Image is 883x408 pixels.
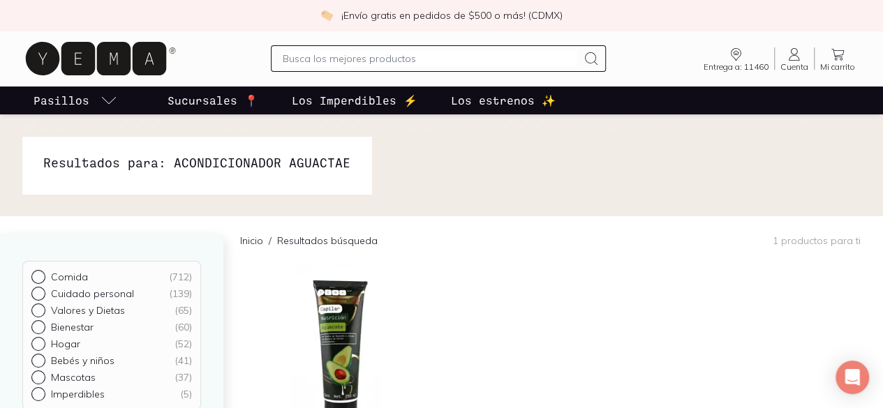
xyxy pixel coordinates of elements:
div: ( 60 ) [175,321,192,333]
div: ( 65 ) [175,304,192,317]
div: ( 52 ) [175,338,192,350]
span: Cuenta [780,63,808,71]
img: check [320,9,333,22]
p: Resultados búsqueda [277,234,378,248]
p: 1 productos para ti [773,234,861,247]
h1: Resultados para: ACONDICIONADOR AGUACTAE [43,153,350,172]
div: ( 37 ) [175,371,192,384]
a: Mi carrito [815,46,861,71]
div: ( 5 ) [180,388,192,400]
p: Cuidado personal [51,287,134,300]
p: Mascotas [51,371,96,384]
p: Los Imperdibles ⚡️ [292,92,417,109]
span: / [263,234,277,248]
p: Comida [51,271,88,283]
a: Inicio [240,234,263,247]
a: pasillo-todos-link [31,86,120,114]
span: Entrega a: 11460 [704,63,769,71]
p: ¡Envío gratis en pedidos de $500 o más! (CDMX) [341,8,563,22]
p: Pasillos [34,92,89,109]
input: Busca los mejores productos [283,50,577,67]
a: Los Imperdibles ⚡️ [289,86,420,114]
a: Los estrenos ✨ [448,86,558,114]
p: Los estrenos ✨ [451,92,556,109]
a: Cuenta [775,46,814,71]
p: Hogar [51,338,80,350]
p: Bienestar [51,321,94,333]
a: Sucursales 📍 [165,86,261,114]
div: ( 41 ) [175,354,192,367]
span: Mi carrito [820,63,855,71]
div: ( 139 ) [169,287,192,300]
div: ( 712 ) [169,271,192,283]
p: Bebés y niños [51,354,114,367]
p: Valores y Dietas [51,304,125,317]
p: Sucursales 📍 [168,92,258,109]
p: Imperdibles [51,388,105,400]
a: Entrega a: 11460 [698,46,774,71]
div: Open Intercom Messenger [836,361,869,394]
